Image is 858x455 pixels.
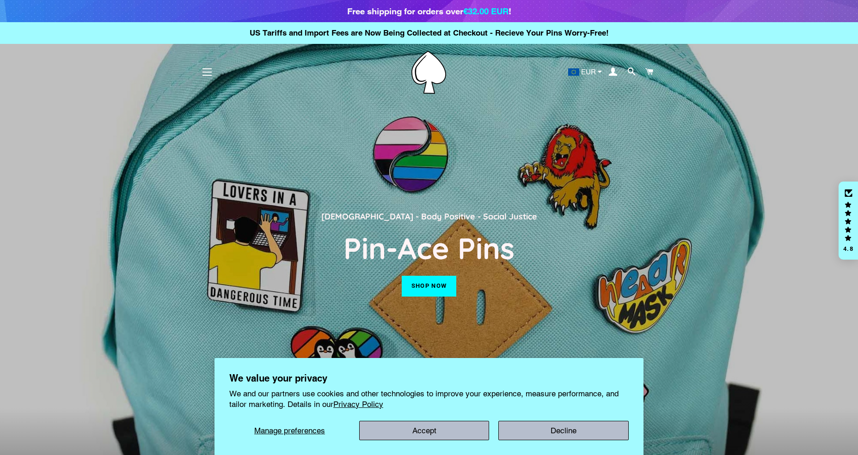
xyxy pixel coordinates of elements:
[402,276,456,296] a: Shop now
[581,68,596,75] span: EUR
[843,246,854,252] div: 4.8
[498,421,629,440] button: Decline
[411,51,446,94] img: Pin-Ace
[333,400,383,409] a: Privacy Policy
[254,426,325,435] span: Manage preferences
[229,388,629,409] p: We and our partners use cookies and other technologies to improve your experience, measure perfor...
[205,210,654,223] p: [DEMOGRAPHIC_DATA] - Body Positive - Social Justice
[463,6,509,16] span: €32.00 EUR
[347,5,511,18] div: Free shipping for orders over !
[359,421,490,440] button: Accept
[229,421,350,440] button: Manage preferences
[205,230,654,267] h2: Pin-Ace Pins
[229,373,629,384] h2: We value your privacy
[839,182,858,260] div: Click to open Judge.me floating reviews tab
